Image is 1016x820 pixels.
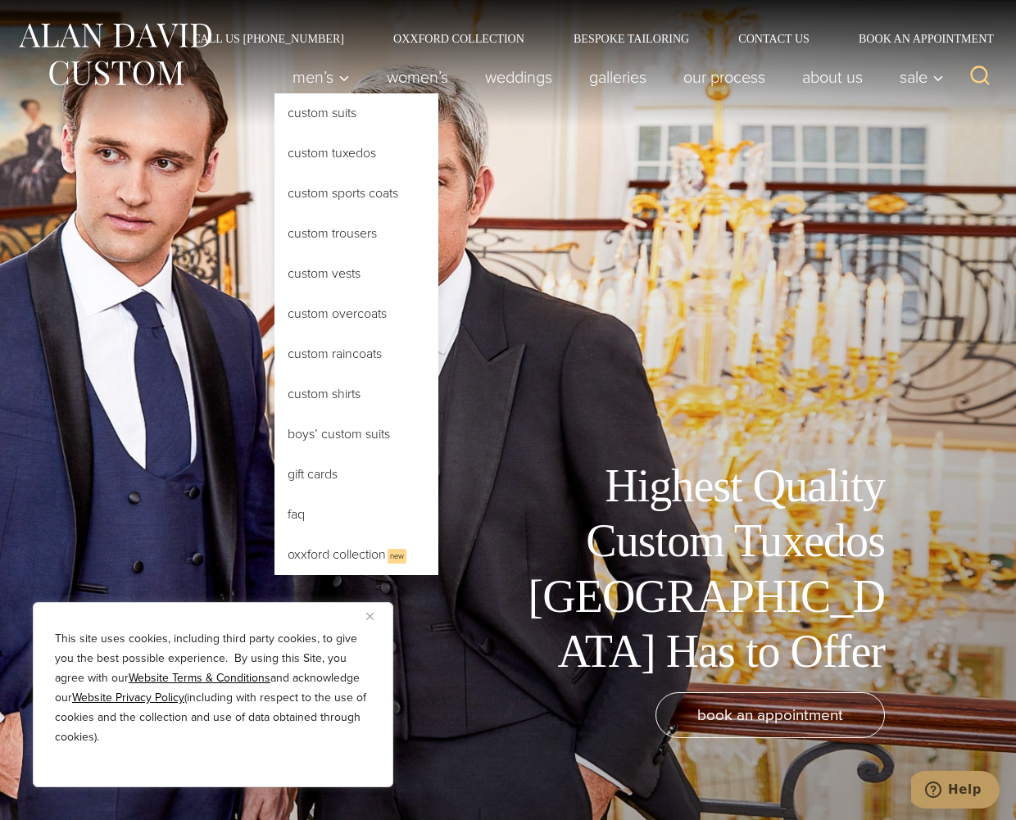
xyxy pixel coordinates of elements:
a: Book an Appointment [834,33,1000,44]
a: Oxxford Collection [369,33,549,44]
img: Close [366,613,374,620]
a: Custom Tuxedos [274,134,438,173]
img: Alan David Custom [16,18,213,91]
a: Call Us [PHONE_NUMBER] [168,33,369,44]
a: Custom Vests [274,254,438,293]
a: Contact Us [714,33,834,44]
a: Boys’ Custom Suits [274,415,438,454]
a: Gift Cards [274,455,438,494]
a: FAQ [274,495,438,534]
span: New [388,549,406,564]
a: weddings [467,61,571,93]
nav: Secondary Navigation [168,33,1000,44]
span: book an appointment [697,703,843,727]
a: About Us [784,61,882,93]
h1: Highest Quality Custom Tuxedos [GEOGRAPHIC_DATA] Has to Offer [516,459,885,679]
a: Website Terms & Conditions [129,669,270,686]
a: Custom Sports Coats [274,174,438,213]
a: Oxxford CollectionNew [274,535,438,575]
a: Our Process [665,61,784,93]
a: Custom Suits [274,93,438,133]
a: Website Privacy Policy [72,689,184,706]
a: book an appointment [655,692,885,738]
button: View Search Form [960,57,1000,97]
a: Custom Raincoats [274,334,438,374]
a: Custom Shirts [274,374,438,414]
button: Sale sub menu toggle [882,61,953,93]
iframe: Opens a widget where you can chat to one of our agents [911,771,1000,812]
button: Close [366,606,386,626]
a: Bespoke Tailoring [549,33,714,44]
a: Custom Overcoats [274,294,438,333]
nav: Primary Navigation [274,61,953,93]
a: Women’s [369,61,467,93]
button: Men’s sub menu toggle [274,61,369,93]
a: Galleries [571,61,665,93]
a: Custom Trousers [274,214,438,253]
p: This site uses cookies, including third party cookies, to give you the best possible experience. ... [55,629,371,747]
